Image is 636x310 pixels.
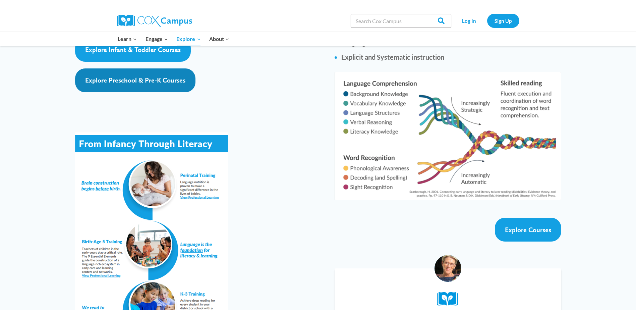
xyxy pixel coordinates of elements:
a: Explore Infant & Toddler Courses [75,38,191,62]
a: Log In [455,14,484,28]
button: Child menu of Engage [141,32,172,46]
nav: Secondary Navigation [455,14,519,28]
img: Diagram of Scarborough's Rope [335,72,561,200]
button: Child menu of Learn [114,32,141,46]
span: Explore Infant & Toddler Courses [85,46,181,54]
span: Explore Preschool & Pre-K Courses [85,76,185,84]
strong: Explicit and Systematic instruction [341,53,444,61]
a: Explore Preschool & Pre-K Courses [75,68,195,92]
nav: Primary Navigation [114,32,234,46]
a: Explore Courses [495,218,561,242]
input: Search Cox Campus [351,14,451,28]
button: Child menu of Explore [172,32,205,46]
span: Explore Courses [505,226,551,234]
img: Cox Campus [117,15,192,27]
a: Sign Up [487,14,519,28]
button: Child menu of About [205,32,234,46]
